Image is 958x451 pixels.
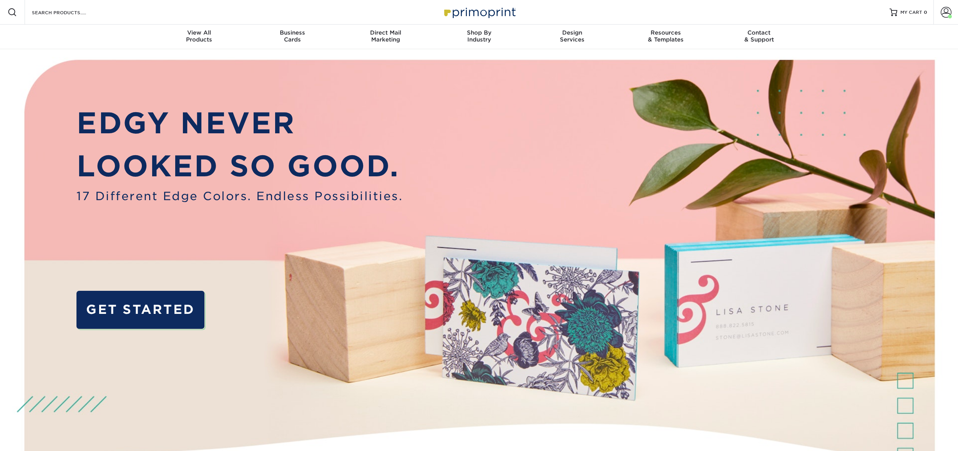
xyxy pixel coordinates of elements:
[526,29,619,43] div: Services
[712,29,806,43] div: & Support
[339,29,432,43] div: Marketing
[153,29,246,43] div: Products
[76,187,403,205] span: 17 Different Edge Colors. Endless Possibilities.
[31,8,106,17] input: SEARCH PRODUCTS.....
[619,29,712,43] div: & Templates
[526,29,619,36] span: Design
[339,29,432,36] span: Direct Mail
[76,291,204,328] a: GET STARTED
[246,25,339,49] a: BusinessCards
[619,29,712,36] span: Resources
[432,29,526,36] span: Shop By
[712,29,806,36] span: Contact
[619,25,712,49] a: Resources& Templates
[432,29,526,43] div: Industry
[441,4,518,20] img: Primoprint
[76,101,403,144] p: EDGY NEVER
[432,25,526,49] a: Shop ByIndustry
[900,9,922,16] span: MY CART
[924,10,927,15] span: 0
[76,144,403,187] p: LOOKED SO GOOD.
[712,25,806,49] a: Contact& Support
[526,25,619,49] a: DesignServices
[153,29,246,36] span: View All
[246,29,339,43] div: Cards
[339,25,432,49] a: Direct MailMarketing
[153,25,246,49] a: View AllProducts
[246,29,339,36] span: Business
